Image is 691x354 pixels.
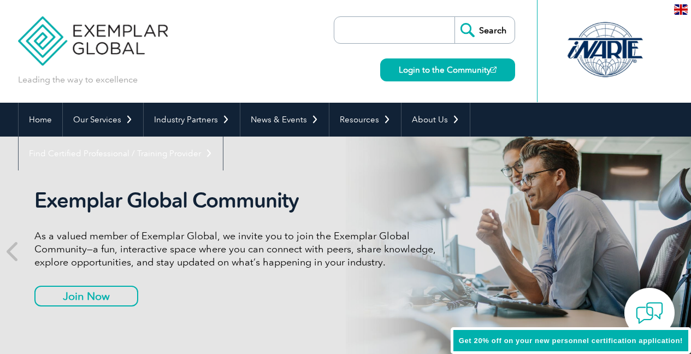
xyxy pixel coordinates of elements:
img: open_square.png [491,67,497,73]
img: en [674,4,688,15]
img: contact-chat.png [636,299,663,327]
a: Join Now [34,286,138,306]
span: Get 20% off on your new personnel certification application! [459,337,683,345]
a: Industry Partners [144,103,240,137]
p: Leading the way to excellence [18,74,138,86]
input: Search [454,17,515,43]
a: Find Certified Professional / Training Provider [19,137,223,170]
p: As a valued member of Exemplar Global, we invite you to join the Exemplar Global Community—a fun,... [34,229,444,269]
a: Login to the Community [380,58,515,81]
a: Resources [329,103,401,137]
a: Home [19,103,62,137]
a: About Us [401,103,470,137]
a: News & Events [240,103,329,137]
a: Our Services [63,103,143,137]
h2: Exemplar Global Community [34,188,444,213]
